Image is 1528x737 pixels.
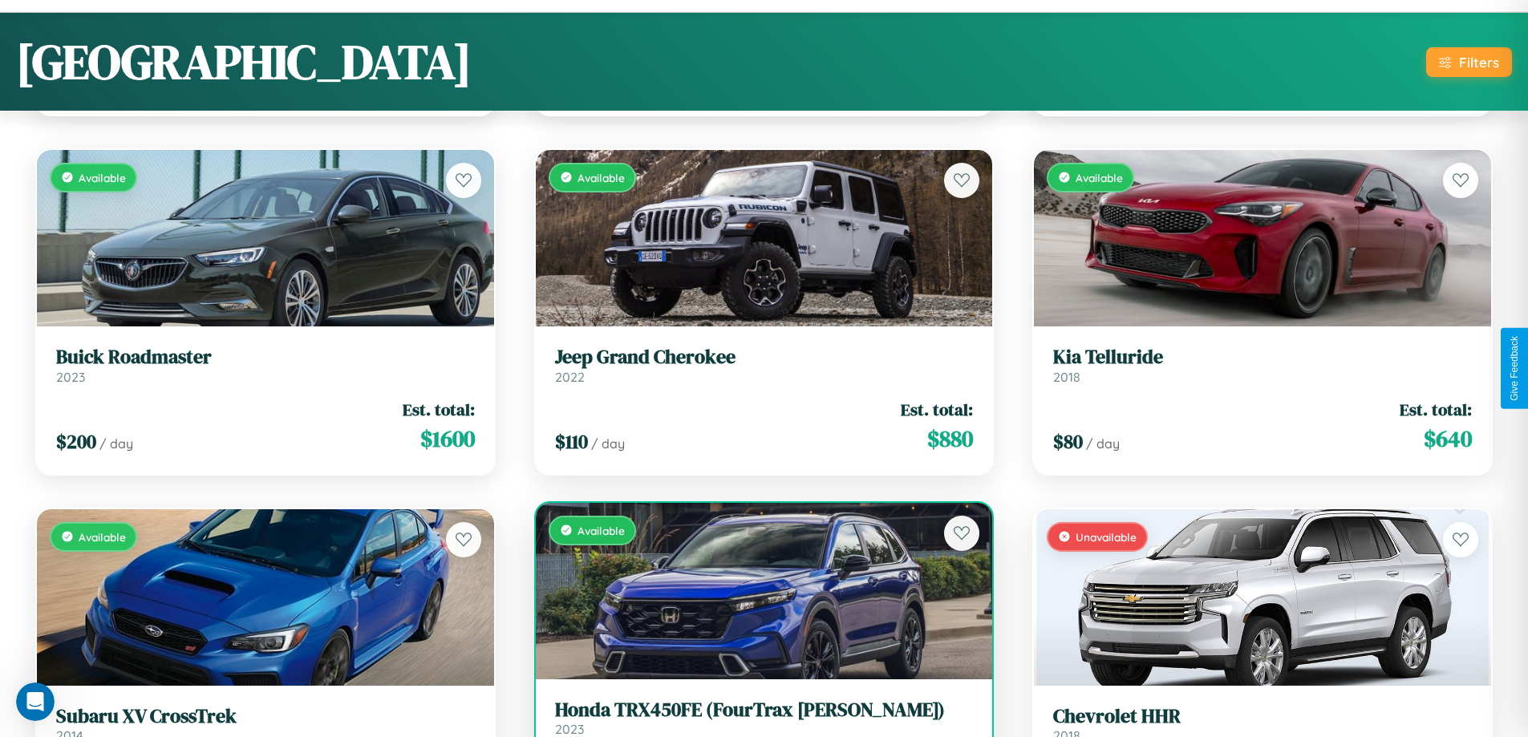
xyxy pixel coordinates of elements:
span: $ 880 [927,423,973,455]
div: Give Feedback [1509,336,1520,401]
span: $ 640 [1424,423,1472,455]
span: Unavailable [1076,530,1137,544]
span: / day [591,435,625,452]
span: 2018 [1053,369,1080,385]
span: Available [578,171,625,184]
span: $ 1600 [420,423,475,455]
a: Jeep Grand Cherokee2022 [555,346,974,385]
h3: Jeep Grand Cherokee [555,346,974,369]
span: / day [1086,435,1120,452]
h3: Honda TRX450FE (FourTrax [PERSON_NAME]) [555,699,974,722]
h3: Subaru XV CrossTrek [56,705,475,728]
a: Buick Roadmaster2023 [56,346,475,385]
span: Est. total: [1400,398,1472,421]
span: $ 80 [1053,428,1083,455]
span: 2022 [555,369,585,385]
h1: [GEOGRAPHIC_DATA] [16,29,472,95]
iframe: Intercom live chat [16,682,55,721]
span: Available [1076,171,1123,184]
span: Available [79,530,126,544]
button: Filters [1426,47,1512,77]
span: 2023 [56,369,85,385]
span: $ 110 [555,428,588,455]
span: / day [99,435,133,452]
span: Est. total: [901,398,973,421]
div: Filters [1459,54,1499,71]
span: Available [79,171,126,184]
span: 2023 [555,721,584,737]
span: Est. total: [403,398,475,421]
h3: Chevrolet HHR [1053,705,1472,728]
h3: Buick Roadmaster [56,346,475,369]
a: Kia Telluride2018 [1053,346,1472,385]
span: Available [578,524,625,537]
span: $ 200 [56,428,96,455]
h3: Kia Telluride [1053,346,1472,369]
